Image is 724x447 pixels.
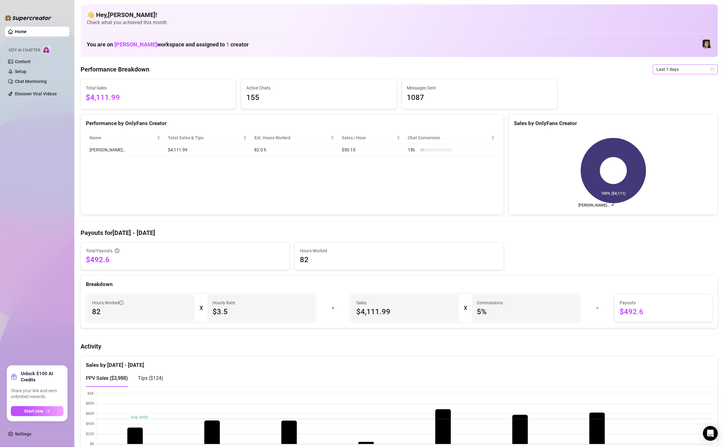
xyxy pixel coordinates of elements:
td: [PERSON_NAME]… [86,144,164,156]
div: X [464,303,467,313]
div: X [200,303,203,313]
span: 82 [300,255,498,265]
a: Setup [15,69,26,74]
text: [PERSON_NAME]… [578,203,609,207]
span: Last 7 days [656,65,714,74]
a: Content [15,59,31,64]
strong: Unlock $100 AI Credits [21,371,64,383]
h4: Payouts for [DATE] - [DATE] [81,228,718,237]
h4: Performance Breakdown [81,65,149,74]
img: Luna [703,40,711,48]
span: Name [90,134,156,141]
h4: 👋 Hey, [PERSON_NAME] ! [87,11,712,19]
span: 1087 [407,92,552,104]
a: Home [15,29,27,34]
article: Commissions [477,299,503,306]
th: Sales / Hour [338,132,404,144]
th: Total Sales & Tips [164,132,251,144]
span: Messages Sent [407,85,552,91]
span: $4,111.99 [86,92,231,104]
span: PPV Sales ( $3,988 ) [86,375,128,381]
div: Performance by OnlyFans Creator [86,119,498,128]
span: 1 [226,41,229,48]
div: Est. Hours Worked [254,134,329,141]
th: Chat Conversion [404,132,498,144]
div: Breakdown [86,280,713,289]
span: 15 % [408,146,418,153]
div: = [584,303,611,313]
span: Izzy AI Chatter [9,47,40,53]
span: Check what you achieved this month [87,19,712,26]
span: Total Payouts [86,247,112,254]
h4: Activity [81,342,718,351]
img: AI Chatter [42,45,52,54]
a: Discover Viral Videos [15,91,57,96]
span: $3.5 [213,307,310,317]
div: + [320,303,346,313]
span: $492.6 [86,255,284,265]
span: Active Chats [246,85,391,91]
a: Chat Monitoring [15,79,47,84]
span: Payouts [620,299,707,306]
td: $50.15 [338,144,404,156]
span: [PERSON_NAME] [114,41,157,48]
span: $4,111.99 [356,307,454,317]
span: 82 [92,307,190,317]
td: $4,111.99 [164,144,251,156]
span: 5 % [477,307,574,317]
span: Start now [24,409,43,414]
span: Sales [356,299,454,306]
span: calendar [711,67,714,71]
span: info-circle [119,301,124,305]
span: Hours Worked [300,247,498,254]
button: Start nowarrow-right [11,406,64,416]
h1: You are on workspace and assigned to creator [87,41,249,48]
span: Share your link and earn unlimited rewards [11,388,64,400]
a: Settings [15,432,31,436]
span: Total Sales & Tips [168,134,242,141]
div: Sales by OnlyFans Creator [514,119,713,128]
div: Sales by [DATE] - [DATE] [86,356,713,369]
th: Name [86,132,164,144]
span: $492.6 [620,307,707,317]
span: Tips ( $124 ) [138,375,163,381]
span: 155 [246,92,391,104]
article: Hourly Rate [213,299,235,306]
span: gift [11,374,17,380]
img: logo-BBDzfeDw.svg [5,15,51,21]
span: info-circle [115,249,119,253]
div: Open Intercom Messenger [703,426,718,441]
span: Chat Conversion [408,134,490,141]
span: Hours Worked [92,299,124,306]
span: Sales / Hour [342,134,395,141]
td: 82.0 h [251,144,338,156]
span: arrow-right [46,409,50,413]
span: Total Sales [86,85,231,91]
